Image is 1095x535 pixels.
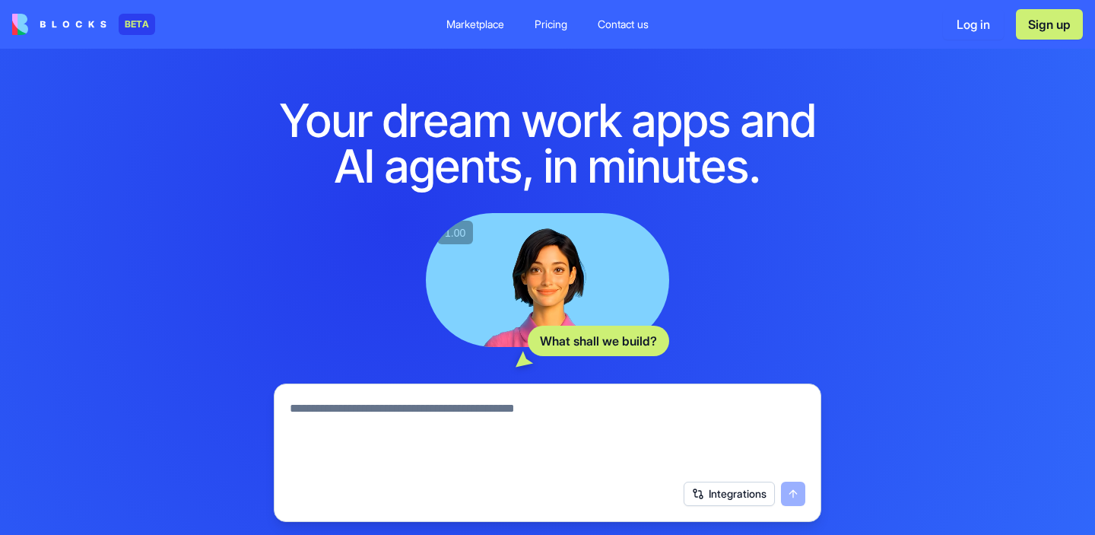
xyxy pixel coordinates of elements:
[12,14,106,35] img: logo
[12,14,155,35] a: BETA
[434,11,516,38] a: Marketplace
[528,326,669,356] div: What shall we build?
[522,11,579,38] a: Pricing
[535,17,567,32] div: Pricing
[255,97,839,189] h1: Your dream work apps and AI agents, in minutes.
[119,14,155,35] div: BETA
[446,17,504,32] div: Marketplace
[684,482,775,506] button: Integrations
[943,9,1004,40] button: Log in
[586,11,661,38] a: Contact us
[598,17,649,32] div: Contact us
[1016,9,1083,40] button: Sign up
